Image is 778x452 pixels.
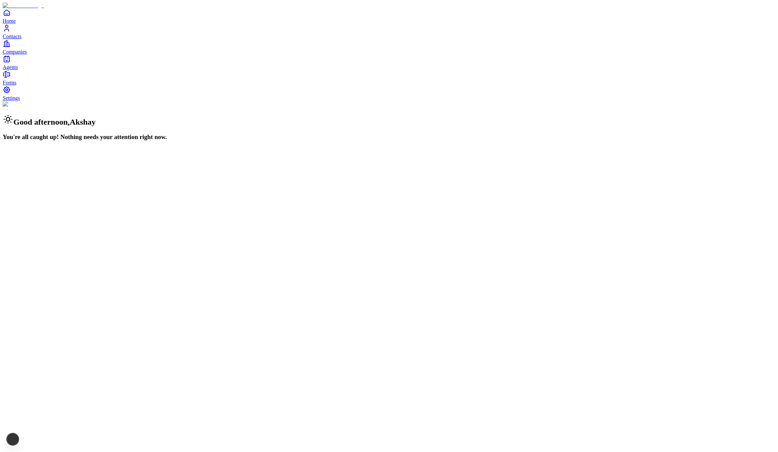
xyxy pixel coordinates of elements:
a: Contacts [3,24,775,39]
span: Companies [3,49,27,55]
span: Home [3,18,16,24]
a: Forms [3,70,775,85]
a: Settings [3,86,775,101]
span: Contacts [3,34,21,39]
a: Companies [3,40,775,55]
h3: You're all caught up! Nothing needs your attention right now. [3,133,775,141]
a: Home [3,9,775,24]
span: Settings [3,95,20,101]
span: Forms [3,80,16,85]
h2: Good afternoon , Akshay [3,114,775,127]
img: Background [3,101,34,107]
span: Agents [3,64,18,70]
a: Agents [3,55,775,70]
img: Item Brain Logo [3,3,44,9]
